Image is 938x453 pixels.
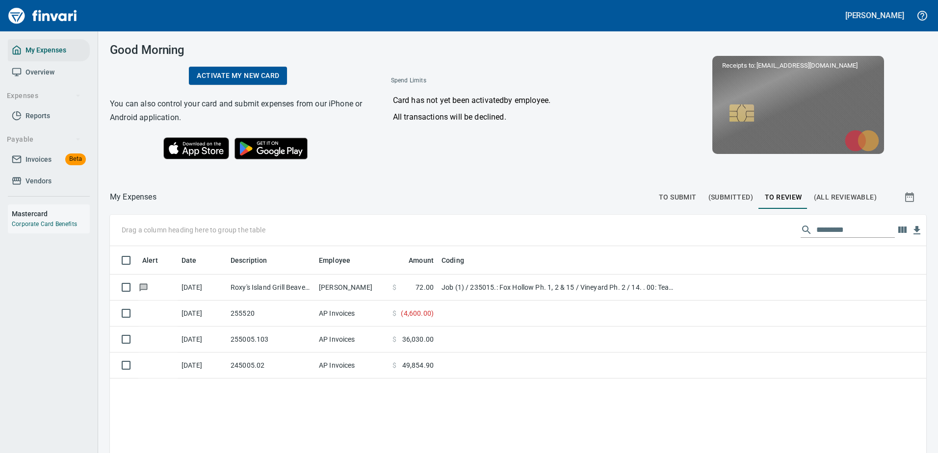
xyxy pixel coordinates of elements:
[396,254,434,266] span: Amount
[392,360,396,370] span: $
[319,254,363,266] span: Employee
[910,223,924,238] button: Download Table
[393,95,646,106] p: Card has not yet been activated by employee .
[392,308,396,318] span: $
[8,105,90,127] a: Reports
[229,132,313,165] img: Get it on Google Play
[178,275,227,301] td: [DATE]
[227,352,315,378] td: 245005.02
[315,327,389,352] td: AP Invoices
[843,8,907,23] button: [PERSON_NAME]
[110,191,156,203] nav: breadcrumb
[3,130,85,149] button: Payable
[895,185,926,209] button: Show transactions within a particular date range
[840,125,884,156] img: mastercard.svg
[227,301,315,327] td: 255520
[756,61,859,70] span: [EMAIL_ADDRESS][DOMAIN_NAME]
[26,110,50,122] span: Reports
[110,97,366,125] h6: You can also control your card and submit expenses from our iPhone or Android application.
[163,137,229,159] img: Download on the App Store
[8,39,90,61] a: My Expenses
[12,221,77,227] a: Corporate Card Benefits
[401,308,434,318] span: ( 4,600.00 )
[319,254,350,266] span: Employee
[3,87,85,105] button: Expenses
[110,191,156,203] p: My Expenses
[197,70,279,82] span: Activate my new card
[402,360,434,370] span: 49,854.90
[182,254,197,266] span: Date
[392,334,396,344] span: $
[110,43,366,57] h3: Good Morning
[7,133,81,146] span: Payable
[659,191,697,203] span: To Submit
[227,275,315,301] td: Roxy's Island Grill Beaverton OR
[391,76,535,86] span: Spend Limits
[442,254,477,266] span: Coding
[402,334,434,344] span: 36,030.00
[722,61,874,71] p: Receipts to:
[142,254,171,266] span: Alert
[65,153,86,165] span: Beta
[231,254,280,266] span: Description
[8,170,90,192] a: Vendors
[8,149,90,171] a: InvoicesBeta
[315,352,389,378] td: AP Invoices
[409,254,434,266] span: Amount
[814,191,877,203] span: (All Reviewable)
[178,352,227,378] td: [DATE]
[26,153,52,166] span: Invoices
[122,225,265,235] p: Drag a column heading here to group the table
[393,111,646,123] p: All transactions will be declined.
[231,254,267,266] span: Description
[227,327,315,352] td: 255005.103
[765,191,802,203] span: To Review
[7,90,81,102] span: Expenses
[138,284,149,290] span: Has messages
[178,327,227,352] td: [DATE]
[26,44,66,56] span: My Expenses
[392,282,396,292] span: $
[416,282,434,292] span: 72.00
[442,254,464,266] span: Coding
[438,275,683,301] td: Job (1) / 235015.: Fox Hollow Ph. 1, 2 & 15 / Vineyard Ph. 2 / 14. . 00: Team Meetings / 5: Other
[178,301,227,327] td: [DATE]
[845,10,904,21] h5: [PERSON_NAME]
[26,175,52,187] span: Vendors
[315,275,389,301] td: [PERSON_NAME]
[315,301,389,327] td: AP Invoices
[8,61,90,83] a: Overview
[26,66,54,78] span: Overview
[6,4,79,27] img: Finvari
[182,254,209,266] span: Date
[189,67,287,85] a: Activate my new card
[895,223,910,237] button: Choose columns to display
[142,254,158,266] span: Alert
[708,191,753,203] span: (Submitted)
[12,208,90,219] h6: Mastercard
